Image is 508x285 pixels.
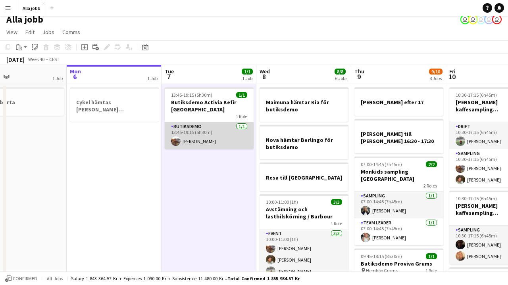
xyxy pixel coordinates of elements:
[260,68,270,75] span: Wed
[260,87,348,122] app-job-card: Maimuna hämtar Kia för butiksdemo
[260,99,348,113] h3: Maimuna hämtar Kia för butiksdemo
[331,199,342,205] span: 3/3
[366,268,398,274] span: Hemköp Grums
[354,87,443,116] app-job-card: [PERSON_NAME] efter 17
[171,92,212,98] span: 13:45-19:15 (5h30m)
[49,56,60,62] div: CEST
[25,29,35,36] span: Edit
[45,275,64,281] span: All jobs
[236,113,247,119] span: 1 Role
[260,125,348,159] app-job-card: Nova hämtar Berlingo för butiksdemo
[354,99,443,106] h3: [PERSON_NAME] efter 17
[4,274,38,283] button: Confirmed
[260,136,348,151] h3: Nova hämtar Berlingo för butiksdemo
[242,69,253,75] span: 1/1
[165,122,254,149] app-card-role: Butiksdemo1/113:45-19:15 (5h30m)[PERSON_NAME]
[354,191,443,218] app-card-role: Sampling1/107:00-14:45 (7h45m)[PERSON_NAME]
[70,68,81,75] span: Mon
[425,268,437,274] span: 1 Role
[39,27,58,37] a: Jobs
[147,75,158,81] div: 1 Job
[361,161,402,167] span: 07:00-14:45 (7h45m)
[3,27,21,37] a: View
[354,260,443,267] h3: Butiksdemo Proviva Grums
[448,72,456,81] span: 10
[52,75,63,81] div: 1 Job
[354,157,443,245] app-job-card: 07:00-14:45 (7h45m)2/2Monkids sampling [GEOGRAPHIC_DATA]2 RolesSampling1/107:00-14:45 (7h45m)[PER...
[260,174,348,181] h3: Resa till [GEOGRAPHIC_DATA]
[71,275,300,281] div: Salary 1 843 364.57 kr + Expenses 1 090.00 kr + Subsistence 11 480.00 kr =
[361,253,402,259] span: 09:45-18:15 (8h30m)
[354,168,443,182] h3: Monkids sampling [GEOGRAPHIC_DATA]
[70,87,159,122] app-job-card: Cykel hämtas [PERSON_NAME] [GEOGRAPHIC_DATA]
[460,15,470,24] app-user-avatar: August Löfgren
[59,27,83,37] a: Comms
[16,0,47,16] button: Alla jobb
[429,75,442,81] div: 8 Jobs
[484,15,494,24] app-user-avatar: Hedda Lagerbielke
[242,75,252,81] div: 1 Job
[468,15,478,24] app-user-avatar: Emil Hasselberg
[426,161,437,167] span: 2/2
[260,206,348,220] h3: Avstämning och lastbilskörning / Barbour
[354,68,364,75] span: Thu
[429,69,443,75] span: 9/10
[6,13,43,25] h1: Alla jobb
[70,99,159,113] h3: Cykel hämtas [PERSON_NAME] [GEOGRAPHIC_DATA]
[165,99,254,113] h3: Butiksdemo Activia Kefir [GEOGRAPHIC_DATA]
[260,163,348,191] app-job-card: Resa till [GEOGRAPHIC_DATA]
[423,183,437,189] span: 2 Roles
[266,199,298,205] span: 10:00-11:00 (1h)
[69,72,81,81] span: 6
[456,195,497,201] span: 10:30-17:15 (6h45m)
[6,29,17,36] span: View
[354,130,443,145] h3: [PERSON_NAME] till [PERSON_NAME] 16:30 - 17:30
[227,275,300,281] span: Total Confirmed 1 855 934.57 kr
[353,72,364,81] span: 9
[165,87,254,149] app-job-card: 13:45-19:15 (5h30m)1/1Butiksdemo Activia Kefir [GEOGRAPHIC_DATA]1 RoleButiksdemo1/113:45-19:15 (5...
[331,220,342,226] span: 1 Role
[449,68,456,75] span: Fri
[476,15,486,24] app-user-avatar: Hedda Lagerbielke
[335,69,346,75] span: 8/8
[354,119,443,153] app-job-card: [PERSON_NAME] till [PERSON_NAME] 16:30 - 17:30
[6,55,25,63] div: [DATE]
[354,218,443,245] app-card-role: Team Leader1/107:00-14:45 (7h45m)[PERSON_NAME]
[22,27,38,37] a: Edit
[426,253,437,259] span: 1/1
[260,229,348,279] app-card-role: Event3/310:00-11:00 (1h)[PERSON_NAME][PERSON_NAME][PERSON_NAME]
[258,72,270,81] span: 8
[165,68,174,75] span: Tue
[62,29,80,36] span: Comms
[13,276,37,281] span: Confirmed
[456,92,497,98] span: 10:30-17:15 (6h45m)
[236,92,247,98] span: 1/1
[260,194,348,279] app-job-card: 10:00-11:00 (1h)3/3Avstämning och lastbilskörning / Barbour1 RoleEvent3/310:00-11:00 (1h)[PERSON_...
[335,75,347,81] div: 6 Jobs
[26,56,46,62] span: Week 40
[42,29,54,36] span: Jobs
[164,72,174,81] span: 7
[492,15,502,24] app-user-avatar: Stina Dahl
